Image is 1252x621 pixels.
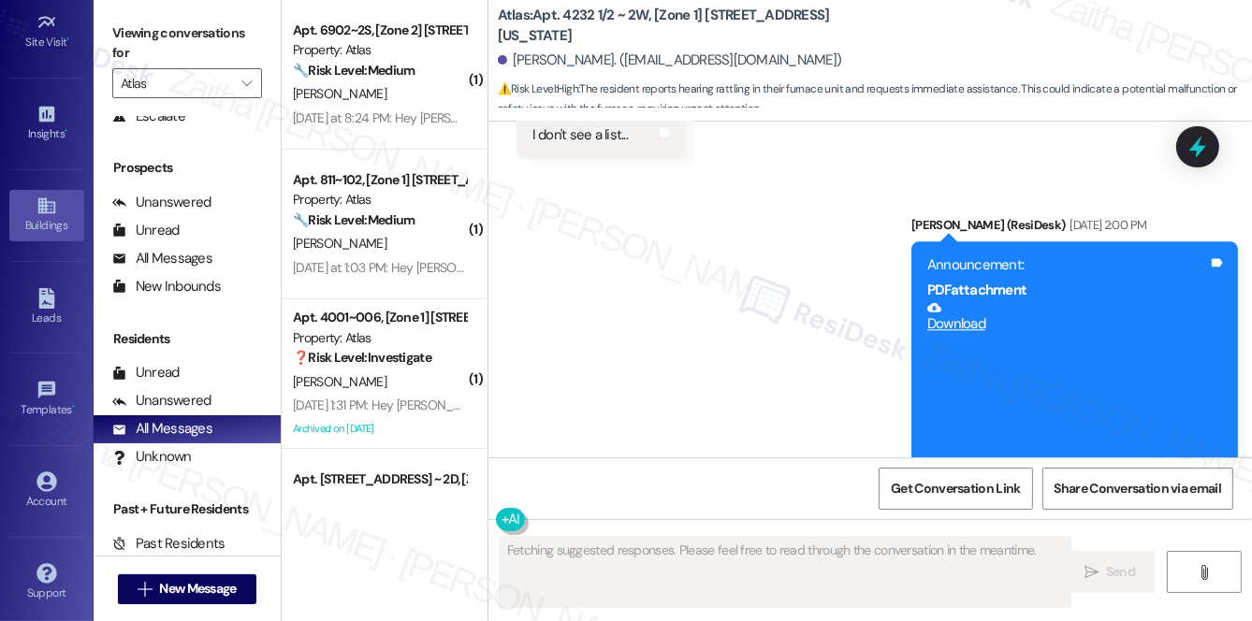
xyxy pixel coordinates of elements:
a: Buildings [9,190,84,240]
button: New Message [118,574,256,604]
span: Get Conversation Link [891,479,1020,498]
div: [DATE] 2:00 PM [1065,215,1146,235]
span: [PERSON_NAME] [293,235,386,252]
div: [DATE] at 1:03 PM: Hey [PERSON_NAME], we appreciate your text! We'll be back at 11AM to help you ... [293,259,1130,276]
span: [PERSON_NAME] [293,85,386,102]
i:  [241,76,252,91]
input: All communities [121,68,232,98]
span: : The resident reports hearing rattling in their furnace unit and requests immediate assistance. ... [498,79,1252,120]
b: PDF attachment [927,281,1026,299]
div: Unanswered [112,391,211,411]
a: Account [9,466,84,516]
div: All Messages [112,249,212,268]
button: Send [1065,551,1156,593]
div: Unanswered [112,193,211,212]
div: Announcement: [927,255,1208,275]
button: Share Conversation via email [1042,468,1233,510]
div: Apt. 6902~2S, [Zone 2] [STREET_ADDRESS][PERSON_NAME] [293,21,466,40]
div: [PERSON_NAME]. ([EMAIL_ADDRESS][DOMAIN_NAME]) [498,51,842,70]
div: Unknown [112,447,192,467]
span: • [67,33,70,46]
span: New Message [159,579,236,599]
div: Property: Atlas [293,328,466,348]
div: Prospects [94,158,281,178]
a: Templates • [9,374,84,425]
span: [PERSON_NAME] [293,373,386,390]
div: I don't see a list... [532,125,628,145]
span: • [72,400,75,413]
div: Unread [112,221,180,240]
div: Archived on [DATE] [291,417,468,440]
div: All Messages [112,419,212,439]
div: Property: Atlas [293,190,466,209]
a: Download [927,300,1208,333]
div: Unread [112,363,180,383]
iframe: Download https://res.cloudinary.com/residesk/image/upload/v1757095005/user-uploads/9341-175709500... [927,334,1208,474]
span: • [65,124,67,137]
div: New Inbounds [112,277,221,296]
div: Residents [94,329,281,349]
div: [DATE] 1:31 PM: Hey [PERSON_NAME], we appreciate your text! We'll be back at 11AM to help you out... [293,397,1111,413]
textarea: Fetching suggested responses. Please feel free to read through the conversation in the meantime. [500,537,1070,607]
div: Apt. [STREET_ADDRESS] ~ 2D, [Zone 1] [STREET_ADDRESS] [293,469,466,489]
div: Apt. 4001~006, [Zone 1] [STREET_ADDRESS][PERSON_NAME] [293,308,466,327]
strong: 🔧 Risk Level: Medium [293,62,415,79]
div: [PERSON_NAME] (ResiDesk) [911,215,1238,241]
i:  [1085,565,1099,580]
div: Apt. 811~102, [Zone 1] [STREET_ADDRESS] [293,170,466,190]
div: Escalate [112,107,185,126]
span: Send [1106,562,1135,582]
strong: ⚠️ Risk Level: High [498,81,578,96]
a: Site Visit • [9,7,84,57]
button: Get Conversation Link [879,468,1032,510]
a: Support [9,557,84,608]
a: Leads [9,282,84,333]
strong: ❓ Risk Level: Investigate [293,349,431,366]
div: Past + Future Residents [94,499,281,519]
span: Share Conversation via email [1055,479,1221,498]
div: Property: Atlas [293,40,466,60]
strong: 🔧 Risk Level: Medium [293,211,415,228]
div: [DATE] at 8:24 PM: Hey [PERSON_NAME], we appreciate your text! We'll be back at 11AM to help you ... [293,109,1134,126]
a: Insights • [9,98,84,149]
b: Atlas: Apt. 4232 1/2 ~ 2W, [Zone 1] [STREET_ADDRESS][US_STATE] [498,6,872,46]
label: Viewing conversations for [112,19,262,68]
i:  [1197,565,1211,580]
i:  [138,582,152,597]
div: Past Residents [112,534,226,554]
